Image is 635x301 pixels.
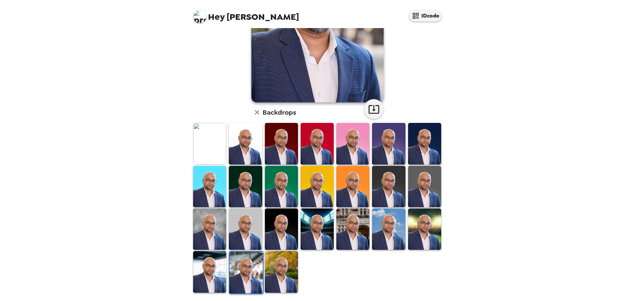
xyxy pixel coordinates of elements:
[263,107,296,118] h6: Backdrops
[409,10,442,21] button: IDcode
[193,7,299,21] span: [PERSON_NAME]
[208,11,225,23] span: Hey
[193,123,226,164] img: Original
[193,10,206,23] img: profile pic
